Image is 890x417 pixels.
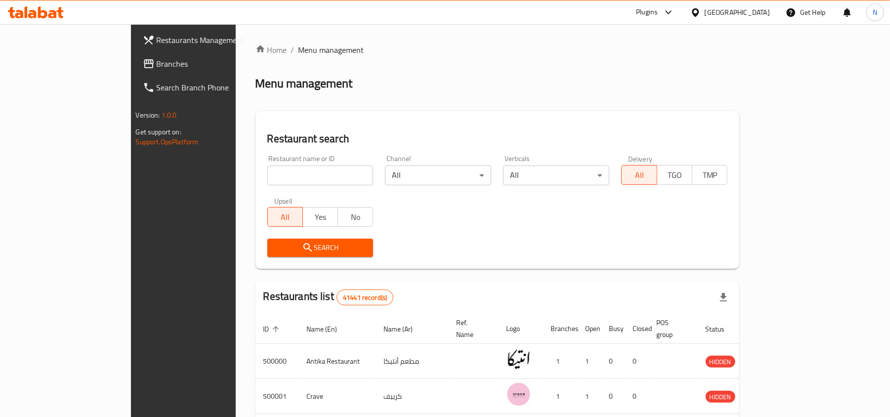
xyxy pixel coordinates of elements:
span: 1.0.0 [162,109,177,122]
span: Version: [136,109,160,122]
td: 1 [578,379,601,414]
span: 41441 record(s) [337,293,393,302]
td: 0 [625,344,649,379]
button: Search [267,239,374,257]
span: All [272,210,299,224]
button: All [621,165,657,185]
td: Antika Restaurant [299,344,376,379]
div: All [385,166,491,185]
td: 0 [601,379,625,414]
img: Crave [507,382,531,407]
a: Restaurants Management [135,28,280,52]
span: Status [706,323,738,335]
span: Branches [157,58,272,70]
th: Open [578,314,601,344]
td: مطعم أنتيكا [376,344,449,379]
td: Crave [299,379,376,414]
span: POS group [657,317,686,340]
span: No [342,210,369,224]
img: Antika Restaurant [507,347,531,372]
span: All [626,168,653,182]
td: 0 [601,344,625,379]
td: 0 [625,379,649,414]
button: All [267,207,303,227]
nav: breadcrumb [255,44,740,56]
span: Search Branch Phone [157,82,272,93]
h2: Restaurant search [267,131,728,146]
label: Upsell [274,197,293,204]
span: Get support on: [136,125,181,138]
th: Branches [543,314,578,344]
span: HIDDEN [706,356,735,368]
span: HIDDEN [706,391,735,403]
th: Logo [499,314,543,344]
h2: Menu management [255,76,353,91]
a: Search Branch Phone [135,76,280,99]
span: Ref. Name [457,317,487,340]
div: Export file [712,286,735,309]
a: Branches [135,52,280,76]
td: 1 [543,379,578,414]
button: Yes [302,207,338,227]
span: Restaurants Management [157,34,272,46]
span: Search [275,242,366,254]
span: Yes [307,210,334,224]
label: Delivery [628,155,653,162]
span: Name (En) [307,323,350,335]
span: Name (Ar) [384,323,426,335]
span: Menu management [298,44,364,56]
div: [GEOGRAPHIC_DATA] [705,7,770,18]
button: TMP [692,165,727,185]
h2: Restaurants list [263,289,394,305]
div: HIDDEN [706,391,735,403]
input: Search for restaurant name or ID.. [267,166,374,185]
span: ID [263,323,282,335]
div: Plugins [636,6,658,18]
button: No [338,207,373,227]
div: Total records count [337,290,393,305]
td: 1 [543,344,578,379]
a: Support.OpsPlatform [136,135,199,148]
td: كرييف [376,379,449,414]
span: TGO [661,168,688,182]
div: All [503,166,609,185]
span: TMP [696,168,723,182]
th: Closed [625,314,649,344]
span: N [873,7,877,18]
td: 1 [578,344,601,379]
li: / [291,44,295,56]
button: TGO [657,165,692,185]
th: Busy [601,314,625,344]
